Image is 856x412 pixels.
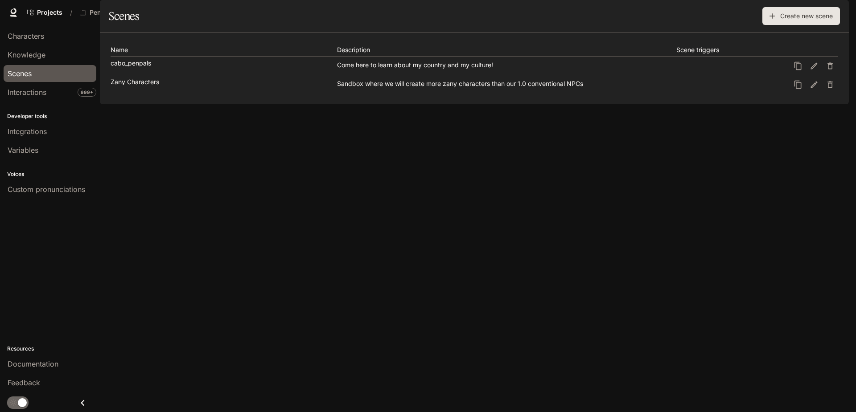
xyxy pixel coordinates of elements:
div: Come here to learn about my country and my culture! [337,60,676,69]
button: Open workspace menu [76,4,153,21]
a: Create new scene [762,7,840,25]
a: Zany CharactersSandbox where we will create more zany characters than our 1.0 conventional NPCs [111,75,790,94]
button: Copy machine readable id for integration [790,77,806,93]
p: Pen Pals [Production] [90,9,140,16]
button: Copy machine readable id for integration [790,58,806,74]
a: cabo_penpalsCome here to learn about my country and my culture! [111,57,790,75]
span: Projects [37,9,62,16]
a: Edit scene [806,58,822,74]
p: cabo_penpals [111,60,151,66]
button: Delete scene [822,77,838,93]
a: Go to projects [23,4,66,21]
h1: Scenes [109,7,139,25]
a: Edit scene [806,77,822,93]
p: Zany Characters [111,79,159,85]
div: / [66,8,76,17]
div: Sandbox where we will create more zany characters than our 1.0 conventional NPCs [337,79,676,88]
button: Delete scene [822,58,838,74]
